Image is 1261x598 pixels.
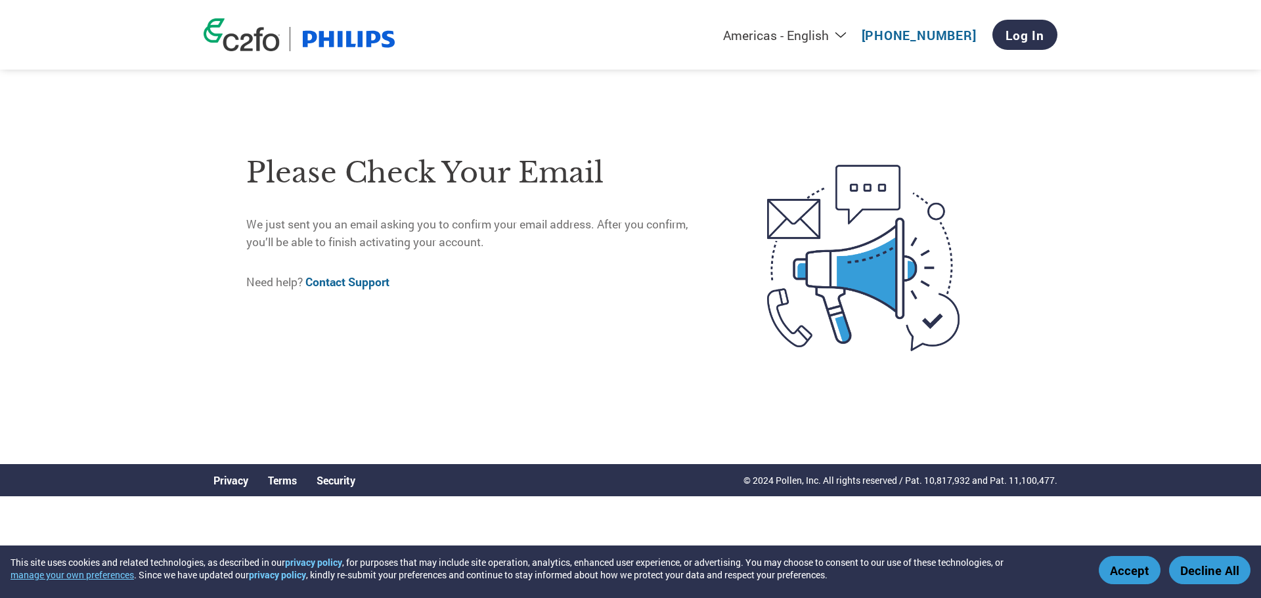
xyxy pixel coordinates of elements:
[305,274,389,289] a: Contact Support
[743,473,1057,487] p: © 2024 Pollen, Inc. All rights reserved / Pat. 10,817,932 and Pat. 11,100,477.
[11,568,134,581] button: manage your own preferences
[285,556,342,568] a: privacy policy
[300,27,397,51] img: Philips
[992,20,1057,50] a: Log In
[1169,556,1250,584] button: Decline All
[246,274,712,291] p: Need help?
[249,568,306,581] a: privacy policy
[204,18,280,51] img: c2fo logo
[246,216,712,251] p: We just sent you an email asking you to confirm your email address. After you confirm, you’ll be ...
[1099,556,1161,584] button: Accept
[862,27,977,43] a: [PHONE_NUMBER]
[246,152,712,194] h1: Please check your email
[213,473,248,487] a: Privacy
[317,473,355,487] a: Security
[712,141,1015,375] img: open-email
[268,473,297,487] a: Terms
[11,556,1080,581] div: This site uses cookies and related technologies, as described in our , for purposes that may incl...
